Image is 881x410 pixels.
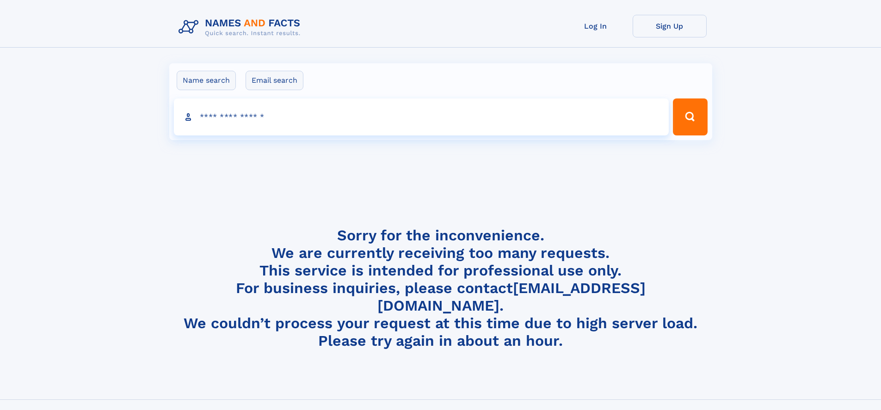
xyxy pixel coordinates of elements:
[177,71,236,90] label: Name search
[633,15,707,37] a: Sign Up
[673,98,707,135] button: Search Button
[377,279,646,314] a: [EMAIL_ADDRESS][DOMAIN_NAME]
[175,15,308,40] img: Logo Names and Facts
[175,226,707,350] h4: Sorry for the inconvenience. We are currently receiving too many requests. This service is intend...
[246,71,303,90] label: Email search
[559,15,633,37] a: Log In
[174,98,669,135] input: search input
